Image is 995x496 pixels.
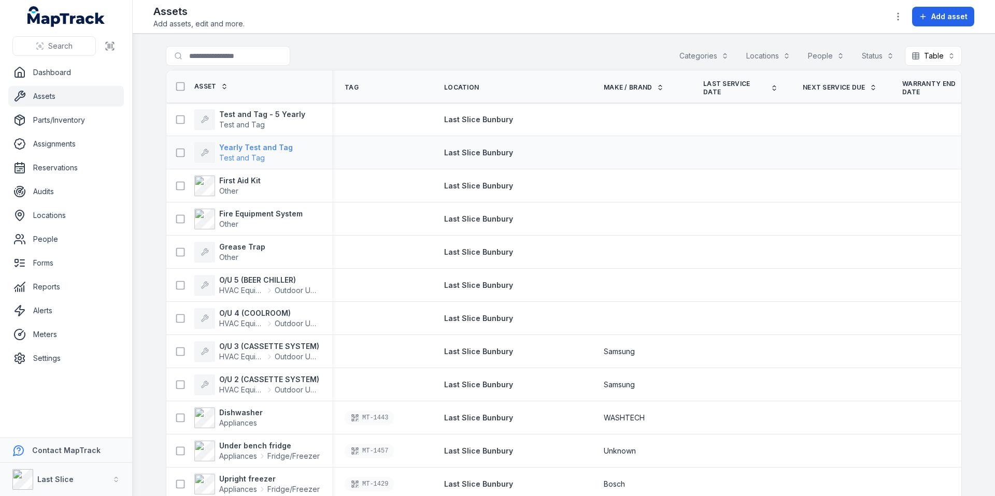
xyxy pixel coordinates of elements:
span: HVAC Equipment [219,385,264,395]
span: Last Slice Bunbury [444,479,513,488]
span: Last Slice Bunbury [444,347,513,356]
span: Appliances [219,418,257,427]
a: Dashboard [8,62,124,83]
a: O/U 3 (CASSETTE SYSTEM)HVAC EquipmentOutdoor Unit (Condenser) [194,341,320,362]
span: Outdoor Unit (Condenser) [275,385,320,395]
a: Last Slice Bunbury [444,214,513,224]
span: Asset [194,82,217,91]
a: Yearly Test and TagTest and Tag [194,142,293,163]
a: Last Slice Bunbury [444,148,513,158]
a: Parts/Inventory [8,110,124,130]
a: Under bench fridgeAppliancesFridge/Freezer [194,441,320,461]
a: Make / Brand [604,83,664,92]
a: Audits [8,181,124,202]
strong: Last Slice [37,475,74,484]
span: Tag [345,83,359,92]
button: Search [12,36,96,56]
a: Forms [8,253,124,273]
span: Last Slice Bunbury [444,148,513,157]
span: Samsung [604,380,635,390]
a: Assignments [8,134,124,154]
span: Last Slice Bunbury [444,380,513,389]
span: Location [444,83,479,92]
a: Alerts [8,300,124,321]
strong: Under bench fridge [219,441,320,451]
strong: Test and Tag - 5 Yearly [219,109,305,120]
strong: Upright freezer [219,474,320,484]
strong: First Aid Kit [219,176,261,186]
a: Fire Equipment SystemOther [194,209,303,229]
strong: Contact MapTrack [32,446,101,455]
span: WASHTECH [604,413,645,423]
a: Reports [8,276,124,297]
div: MT-1457 [345,444,394,458]
a: People [8,229,124,250]
span: Warranty End Date [902,80,965,96]
a: Last Slice Bunbury [444,346,513,357]
strong: Yearly Test and Tag [219,142,293,153]
span: Outdoor Unit (Condenser) [275,318,320,329]
strong: Fire Equipment System [219,209,303,219]
a: DishwasherAppliances [194,407,263,428]
h2: Assets [153,4,245,19]
strong: O/U 5 (BEER CHILLER) [219,275,320,285]
span: Last Slice Bunbury [444,281,513,289]
span: Last Slice Bunbury [444,115,513,124]
a: Test and Tag - 5 YearlyTest and Tag [194,109,305,130]
button: Status [855,46,901,66]
a: Last Slice Bunbury [444,114,513,125]
span: Last Slice Bunbury [444,214,513,223]
span: Fridge/Freezer [267,451,320,461]
a: Locations [8,205,124,226]
a: O/U 2 (CASSETTE SYSTEM)HVAC EquipmentOutdoor Unit (Condenser) [194,374,320,395]
a: Last Slice Bunbury [444,247,513,257]
a: Last service date [703,80,778,96]
span: Samsung [604,346,635,357]
a: Grease TrapOther [194,242,265,262]
strong: O/U 4 (COOLROOM) [219,308,320,318]
a: Last Slice Bunbury [444,479,513,489]
span: Outdoor Unit (Condenser) [275,285,320,296]
a: Next Service Due [803,83,877,92]
a: Warranty End Date [902,80,977,96]
a: Settings [8,348,124,369]
span: Last Slice Bunbury [444,413,513,422]
span: Fridge/Freezer [267,484,320,494]
button: People [801,46,851,66]
span: Unknown [604,446,636,456]
a: Last Slice Bunbury [444,313,513,324]
span: HVAC Equipment [219,352,264,362]
span: Bosch [604,479,625,489]
a: O/U 5 (BEER CHILLER)HVAC EquipmentOutdoor Unit (Condenser) [194,275,320,296]
a: First Aid KitOther [194,176,261,196]
a: Last Slice Bunbury [444,380,513,390]
strong: Grease Trap [219,242,265,252]
div: MT-1443 [345,411,394,425]
strong: Dishwasher [219,407,263,418]
a: MapTrack [27,6,105,27]
span: Add asset [931,11,968,22]
span: Last Slice Bunbury [444,314,513,323]
a: Asset [194,82,228,91]
span: Other [219,253,238,261]
a: Reservations [8,157,124,178]
button: Table [905,46,962,66]
a: Meters [8,324,124,345]
span: Last Slice Bunbury [444,181,513,190]
a: Last Slice Bunbury [444,413,513,423]
strong: O/U 2 (CASSETTE SYSTEM) [219,374,320,385]
span: HVAC Equipment [219,285,264,296]
span: Outdoor Unit (Condenser) [275,352,320,362]
strong: O/U 3 (CASSETTE SYSTEM) [219,341,320,352]
a: Upright freezerAppliancesFridge/Freezer [194,474,320,494]
div: MT-1429 [345,477,394,491]
span: Other [219,186,238,195]
span: Appliances [219,484,257,494]
span: Last Slice Bunbury [444,446,513,455]
a: Last Slice Bunbury [444,280,513,290]
button: Add asset [912,7,974,26]
span: Next Service Due [803,83,865,92]
span: Other [219,220,238,228]
a: Last Slice Bunbury [444,181,513,191]
span: Appliances [219,451,257,461]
